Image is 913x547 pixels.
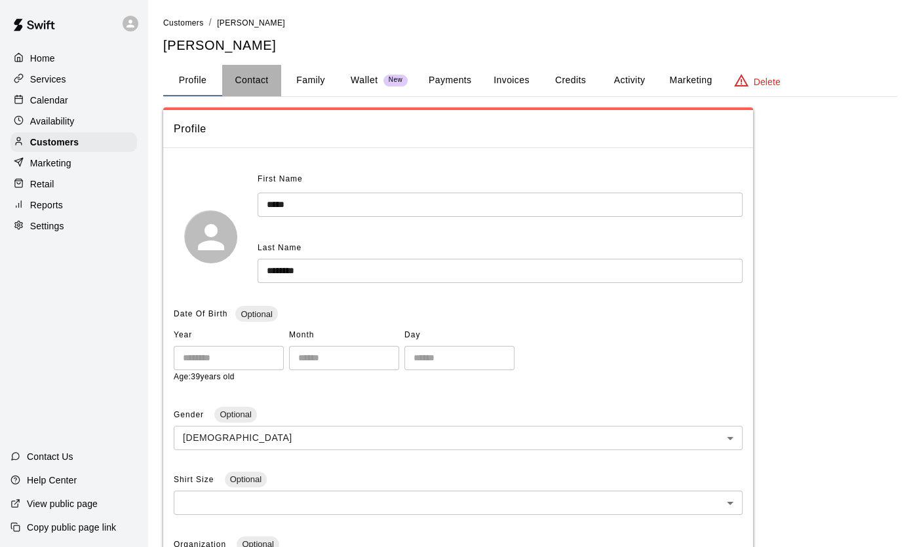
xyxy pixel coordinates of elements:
p: Contact Us [27,450,73,463]
button: Contact [222,65,281,96]
button: Profile [163,65,222,96]
span: New [383,76,408,85]
span: Optional [235,309,277,319]
button: Payments [418,65,482,96]
a: Retail [10,174,137,194]
p: Retail [30,178,54,191]
p: Settings [30,219,64,233]
span: Optional [225,474,267,484]
button: Credits [541,65,600,96]
p: View public page [27,497,98,510]
button: Activity [600,65,659,96]
p: Services [30,73,66,86]
button: Marketing [659,65,722,96]
span: Profile [174,121,743,138]
div: [DEMOGRAPHIC_DATA] [174,426,743,450]
a: Services [10,69,137,89]
a: Home [10,48,137,68]
a: Calendar [10,90,137,110]
span: Day [404,325,515,346]
p: Customers [30,136,79,149]
span: Optional [214,409,256,419]
div: basic tabs example [163,65,897,96]
span: Age: 39 years old [174,372,235,381]
span: [PERSON_NAME] [217,18,285,28]
a: Customers [10,132,137,152]
li: / [209,16,212,29]
span: Month [289,325,399,346]
span: Gender [174,410,206,419]
p: Calendar [30,94,68,107]
p: Reports [30,198,63,212]
p: Help Center [27,474,77,487]
p: Wallet [351,73,378,87]
p: Delete [754,75,781,88]
p: Copy public page link [27,521,116,534]
a: Customers [163,17,204,28]
a: Availability [10,111,137,131]
p: Home [30,52,55,65]
a: Marketing [10,153,137,173]
button: Invoices [482,65,541,96]
span: Date Of Birth [174,309,227,318]
p: Availability [30,115,75,128]
p: Marketing [30,157,71,170]
span: Year [174,325,284,346]
span: Last Name [258,243,301,252]
a: Reports [10,195,137,215]
button: Family [281,65,340,96]
nav: breadcrumb [163,16,897,30]
a: Settings [10,216,137,236]
h5: [PERSON_NAME] [163,37,897,54]
span: First Name [258,169,303,190]
span: Customers [163,18,204,28]
span: Shirt Size [174,475,217,484]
